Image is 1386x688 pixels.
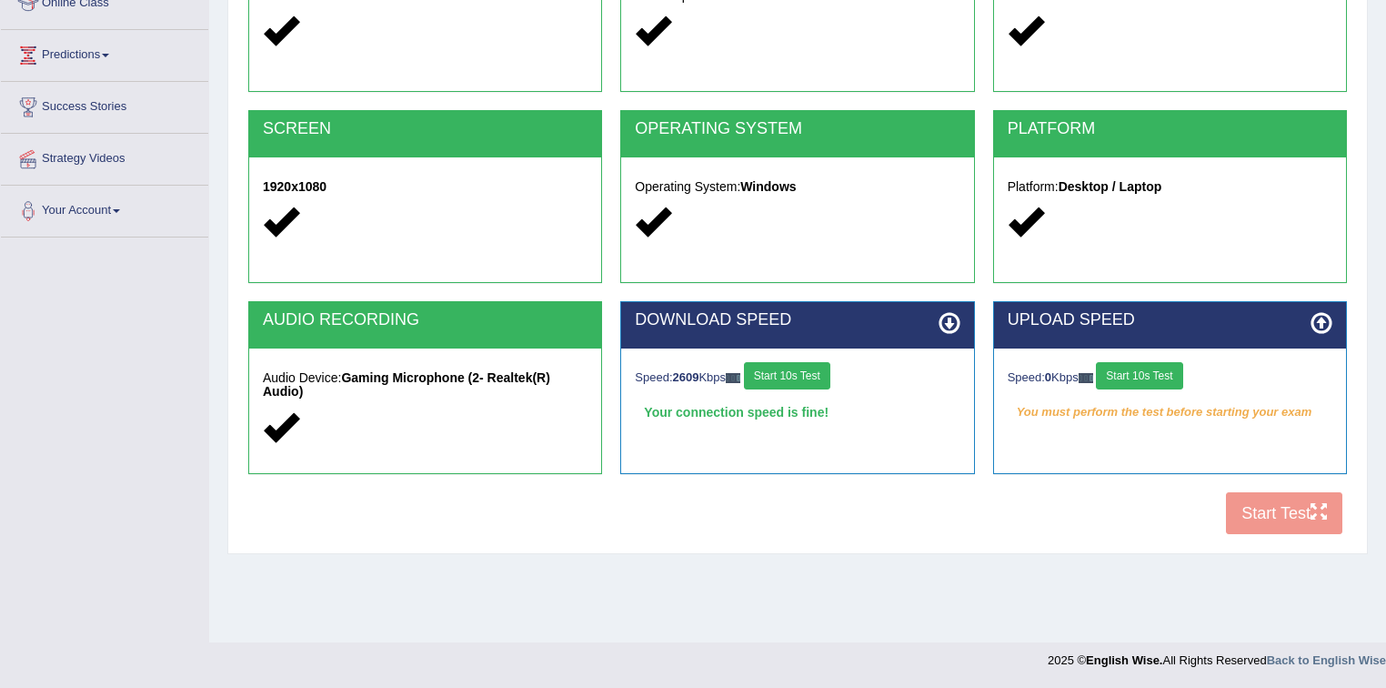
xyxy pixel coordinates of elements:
[1,82,208,127] a: Success Stories
[1008,311,1332,329] h2: UPLOAD SPEED
[1096,362,1182,390] button: Start 10s Test
[1267,653,1386,667] a: Back to English Wise
[635,120,959,138] h2: OPERATING SYSTEM
[635,399,959,426] div: Your connection speed is fine!
[635,311,959,329] h2: DOWNLOAD SPEED
[263,371,588,400] h5: Audio Device:
[1008,180,1332,194] h5: Platform:
[263,179,326,194] strong: 1920x1080
[263,311,588,329] h2: AUDIO RECORDING
[1045,370,1051,384] strong: 0
[635,362,959,394] div: Speed: Kbps
[744,362,830,390] button: Start 10s Test
[1,186,208,231] a: Your Account
[1008,362,1332,394] div: Speed: Kbps
[1008,399,1332,426] em: You must perform the test before starting your exam
[635,180,959,194] h5: Operating System:
[1086,653,1162,667] strong: English Wise.
[1059,179,1162,194] strong: Desktop / Laptop
[1048,642,1386,669] div: 2025 © All Rights Reserved
[726,373,740,383] img: ajax-loader-fb-connection.gif
[1,134,208,179] a: Strategy Videos
[1,30,208,76] a: Predictions
[263,370,550,399] strong: Gaming Microphone (2- Realtek(R) Audio)
[673,370,699,384] strong: 2609
[1079,373,1093,383] img: ajax-loader-fb-connection.gif
[740,179,796,194] strong: Windows
[1008,120,1332,138] h2: PLATFORM
[263,120,588,138] h2: SCREEN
